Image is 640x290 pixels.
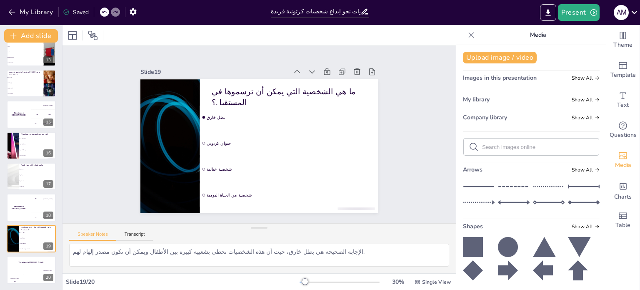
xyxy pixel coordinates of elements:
[463,96,490,103] span: My library
[606,205,640,235] div: Add a table
[31,119,56,129] div: 300
[43,87,53,95] div: 14
[8,51,43,53] span: شرير
[572,97,600,103] span: Show all
[142,149,312,154] span: بطل خارق
[20,232,55,233] span: بطل خارق
[142,123,312,128] span: حيوان كرتوني
[43,119,53,126] div: 15
[540,4,556,21] button: Export to PowerPoint
[142,71,312,76] span: شخصية من الحياة اليومية
[8,62,43,63] span: شخصية خيالية
[7,256,56,283] div: 20
[66,278,300,286] div: Slide 19 / 20
[20,243,55,244] span: شخصية خيالية
[48,114,50,115] div: Jaap
[7,132,56,159] div: 16
[7,112,31,116] h4: The winner is [PERSON_NAME]
[8,57,43,58] span: شخصية مضحكة
[606,175,640,205] div: Add charts and graphs
[20,169,55,170] span: فم مبتسم
[31,101,56,110] div: 100
[43,180,53,188] div: 17
[69,244,449,267] textarea: الإجابة الصحيحة هي بطل خارق، حيث أن هذه الشخصيات تحظى بشعبية كبيرة بين الأطفال ويمكن أن تكون مصدر...
[20,155,55,156] span: من خلال الحركة
[6,5,57,19] button: My Library
[613,40,632,50] span: Theme
[614,4,629,21] button: A M
[21,133,53,136] p: كيف تعبر عين الشخصية عن مشاعرها؟
[572,167,600,173] span: Show all
[614,192,632,202] span: Charts
[20,248,55,250] span: شخصية من الحياة اليومية
[43,212,53,219] div: 18
[7,262,56,264] h4: The winner is [PERSON_NAME]
[9,71,41,76] p: ما هي الألوان التي تفضل استخدامها في رسم الشخصيات؟
[606,85,640,115] div: Add text boxes
[48,207,50,208] div: Jaap
[43,149,53,157] div: 16
[572,224,600,229] span: Show all
[606,145,640,175] div: Add images, graphics, shapes or video
[463,166,482,174] span: Arrows
[7,225,56,252] div: 19
[7,39,56,66] div: 13
[271,5,360,18] input: Insert title
[20,174,55,176] span: فم مائل
[31,110,56,119] div: 200
[40,271,56,283] div: 300
[152,161,307,183] p: ما هي الشخصية التي يمكن أن ترسموها في المستقبل؟
[422,279,451,285] span: Single View
[7,163,56,190] div: 17
[20,149,55,150] span: من خلال الحجم
[23,275,40,284] div: 200
[23,273,40,275] div: Jaap
[572,115,600,121] span: Show all
[606,55,640,85] div: Add ready made slides
[463,74,537,82] span: Images in this presentation
[142,97,312,102] span: شخصية خيالية
[617,101,629,110] span: Text
[21,164,53,166] p: ما هو الشكل الأكثر تعبيرًا للفم؟
[558,4,600,21] button: Present
[606,25,640,55] div: Change the overall theme
[69,232,116,241] button: Speaker Notes
[20,144,55,145] span: من خلال اللون
[615,221,630,230] span: Table
[478,25,598,45] p: Media
[8,82,43,83] span: ألوان داكنة
[43,56,53,64] div: 13
[7,279,23,284] div: 100
[31,212,56,222] div: 300
[43,242,53,250] div: 19
[43,274,53,281] div: 20
[7,70,56,97] div: 14
[230,193,378,201] div: Slide 19
[8,88,43,89] span: ألوان محايدة
[610,71,636,80] span: Template
[88,30,98,40] span: Position
[388,278,408,286] div: 30 %
[21,226,53,231] p: ما هي الشخصية التي يمكن أن ترسموها في المستقبل؟
[482,144,594,150] input: Search images online
[610,131,637,140] span: Questions
[7,101,56,128] div: 15
[4,29,58,43] button: Add slide
[463,52,537,63] button: Upload image / video
[20,180,55,182] span: فم مفتوح
[8,46,43,47] span: بطل
[606,115,640,145] div: Get real-time input from your audience
[31,203,56,212] div: 200
[63,8,89,16] div: Saved
[116,232,153,241] button: Transcript
[20,138,55,139] span: من خلال الشكل
[7,278,23,279] div: [PERSON_NAME]
[20,186,55,187] span: فم مغلق
[31,194,56,203] div: 100
[463,113,507,121] span: Company library
[8,93,43,94] span: ألوان طبيعية
[463,222,483,230] span: Shapes
[572,75,600,81] span: Show all
[7,205,31,209] h4: The winner is [PERSON_NAME]
[40,270,56,271] div: [PERSON_NAME]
